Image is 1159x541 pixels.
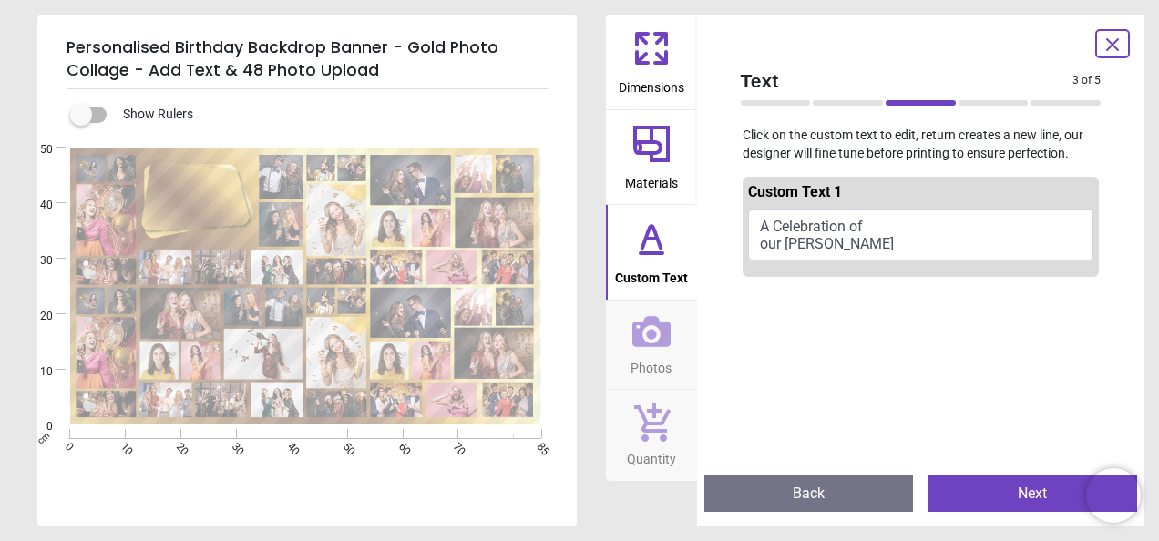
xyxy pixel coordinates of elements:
span: Dimensions [619,70,684,97]
span: Materials [625,166,678,193]
button: Back [704,475,914,512]
button: Dimensions [606,15,697,109]
span: Photos [631,351,672,378]
span: Text [741,67,1073,94]
button: Materials [606,110,697,205]
span: 10 [18,364,53,380]
iframe: Brevo live chat [1086,468,1141,523]
button: Next [928,475,1137,512]
span: 20 [18,309,53,324]
span: cm [36,430,52,446]
span: 50 [18,142,53,158]
span: 0 [18,419,53,434]
button: Quantity [606,390,697,481]
div: Show Rulers [81,104,577,126]
span: 40 [18,198,53,213]
button: Custom Text [606,205,697,300]
button: A Celebration of our [PERSON_NAME] [748,209,1094,260]
p: Click on the custom text to edit, return creates a new line, our designer will fine tune before p... [726,127,1116,162]
span: 3 of 5 [1072,73,1101,88]
span: Custom Text [615,260,688,288]
span: 30 [18,253,53,269]
h5: Personalised Birthday Backdrop Banner - Gold Photo Collage - Add Text & 48 Photo Upload [67,29,548,89]
span: Custom Text 1 [748,183,842,200]
span: Quantity [627,442,676,469]
button: Photos [606,301,697,390]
